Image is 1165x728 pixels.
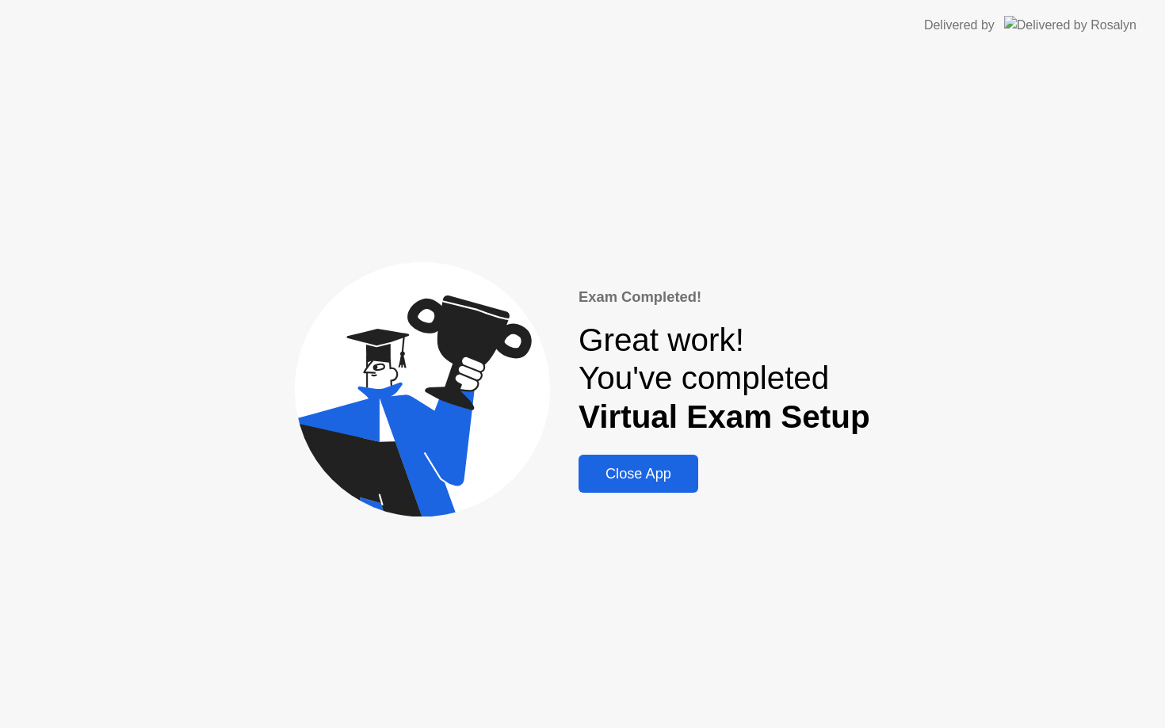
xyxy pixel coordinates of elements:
[924,16,995,35] div: Delivered by
[1004,16,1136,34] img: Delivered by Rosalyn
[579,286,870,308] div: Exam Completed!
[579,398,870,435] b: Virtual Exam Setup
[579,321,870,436] div: Great work! You've completed
[583,466,693,482] div: Close App
[579,455,698,493] button: Close App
